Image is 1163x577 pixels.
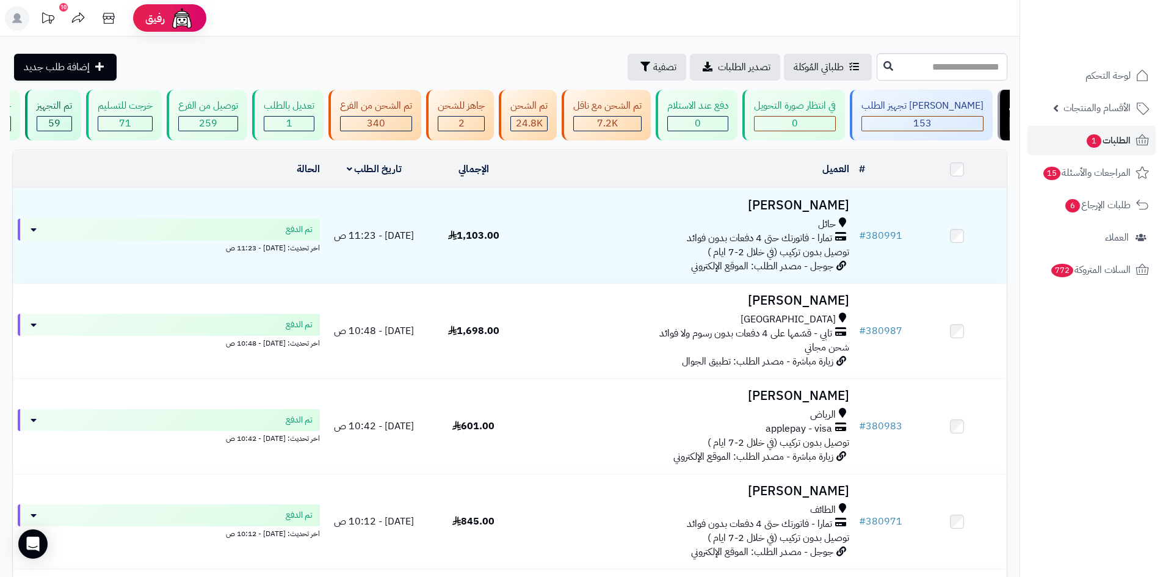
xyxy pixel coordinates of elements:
[794,60,844,74] span: طلباتي المُوكلة
[695,116,701,131] span: 0
[1051,264,1073,277] span: 772
[37,117,71,131] div: 59
[1027,61,1156,90] a: لوحة التحكم
[264,117,314,131] div: 1
[1027,158,1156,187] a: المراجعات والأسئلة15
[164,90,250,140] a: توصيل من الفرع 259
[458,162,489,176] a: الإجمالي
[691,259,833,274] span: جوجل - مصدر الطلب: الموقع الإلكتروني
[995,90,1043,140] a: مرتجع 1.9K
[438,117,484,131] div: 2
[452,419,495,434] span: 601.00
[1050,261,1131,278] span: السلات المتروكة
[1065,199,1080,212] span: 6
[84,90,164,140] a: خرجت للتسليم 71
[755,117,835,131] div: 0
[847,90,995,140] a: [PERSON_NAME] تجهيز الطلب 153
[1080,34,1151,60] img: logo-2.png
[341,117,411,131] div: 340
[199,116,217,131] span: 259
[438,99,485,113] div: جاهز للشحن
[510,99,548,113] div: تم الشحن
[810,503,836,517] span: الطائف
[18,431,320,444] div: اخر تحديث: [DATE] - 10:42 ص
[573,99,642,113] div: تم الشحن مع ناقل
[119,116,131,131] span: 71
[326,90,424,140] a: تم الشحن من الفرع 340
[859,419,902,434] a: #380983
[286,223,313,236] span: تم الدفع
[810,408,836,422] span: الرياض
[792,116,798,131] span: 0
[687,231,832,245] span: تمارا - فاتورتك حتى 4 دفعات بدون فوائد
[452,514,495,529] span: 845.00
[1105,229,1129,246] span: العملاء
[340,99,412,113] div: تم الشحن من الفرع
[862,117,983,131] div: 153
[286,116,292,131] span: 1
[687,517,832,531] span: تمارا - فاتورتك حتى 4 دفعات بدون فوائد
[574,117,641,131] div: 7222
[334,324,414,338] span: [DATE] - 10:48 ص
[597,116,618,131] span: 7.2K
[659,327,832,341] span: تابي - قسّمها على 4 دفعات بدون رسوم ولا فوائد
[37,99,72,113] div: تم التجهيز
[145,11,165,26] span: رفيق
[18,526,320,539] div: اخر تحديث: [DATE] - 10:12 ص
[297,162,320,176] a: الحالة
[784,54,872,81] a: طلباتي المُوكلة
[24,60,90,74] span: إضافة طلب جديد
[741,313,836,327] span: [GEOGRAPHIC_DATA]
[178,99,238,113] div: توصيل من الفرع
[913,116,932,131] span: 153
[1027,255,1156,285] a: السلات المتروكة772
[250,90,326,140] a: تعديل بالطلب 1
[859,514,866,529] span: #
[448,228,499,243] span: 1,103.00
[1043,167,1060,180] span: 15
[754,99,836,113] div: في انتظار صورة التحويل
[859,324,866,338] span: #
[528,198,849,212] h3: [PERSON_NAME]
[861,99,984,113] div: [PERSON_NAME] تجهيز الطلب
[653,90,740,140] a: دفع عند الاستلام 0
[334,228,414,243] span: [DATE] - 11:23 ص
[1027,223,1156,252] a: العملاء
[859,228,866,243] span: #
[528,484,849,498] h3: [PERSON_NAME]
[18,529,48,559] div: Open Intercom Messenger
[528,294,849,308] h3: [PERSON_NAME]
[667,99,728,113] div: دفع عند الاستلام
[690,54,780,81] a: تصدير الطلبات
[1027,126,1156,155] a: الطلبات1
[1042,164,1131,181] span: المراجعات والأسئلة
[1087,134,1101,148] span: 1
[18,336,320,349] div: اخر تحديث: [DATE] - 10:48 ص
[496,90,559,140] a: تم الشحن 24.8K
[334,514,414,529] span: [DATE] - 10:12 ص
[334,419,414,434] span: [DATE] - 10:42 ص
[286,319,313,331] span: تم الدفع
[673,449,833,464] span: زيارة مباشرة - مصدر الطلب: الموقع الإلكتروني
[859,324,902,338] a: #380987
[14,54,117,81] a: إضافة طلب جديد
[511,117,547,131] div: 24840
[628,54,686,81] button: تصفية
[48,116,60,131] span: 59
[805,340,849,355] span: شحن مجاني
[98,99,153,113] div: خرجت للتسليم
[1009,99,1032,113] div: مرتجع
[822,162,849,176] a: العميل
[170,6,194,31] img: ai-face.png
[708,531,849,545] span: توصيل بدون تركيب (في خلال 2-7 ايام )
[286,414,313,426] span: تم الدفع
[23,90,84,140] a: تم التجهيز 59
[18,241,320,253] div: اخر تحديث: [DATE] - 11:23 ص
[1085,67,1131,84] span: لوحة التحكم
[859,514,902,529] a: #380971
[740,90,847,140] a: في انتظار صورة التحويل 0
[367,116,385,131] span: 340
[98,117,152,131] div: 71
[424,90,496,140] a: جاهز للشحن 2
[448,324,499,338] span: 1,698.00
